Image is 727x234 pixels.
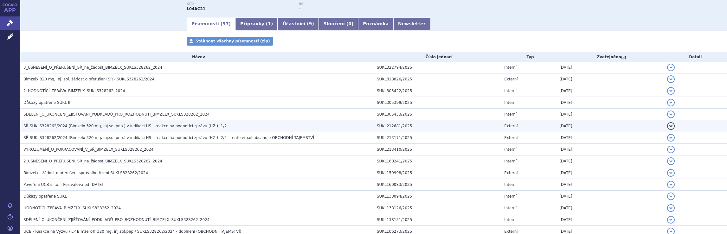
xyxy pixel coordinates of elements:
[504,171,518,175] span: Externí
[374,132,501,144] td: SUKL213171/2025
[222,21,228,26] span: 37
[23,147,153,152] span: VYROZUMĚNÍ_O_POKRAČOVÁNÍ_V_SŘ_BIMZELX_SUKLS328262_2024
[504,112,517,117] span: Interní
[23,218,209,222] span: SDĚLENÍ_O_UKONČENÍ_ZJIŠŤOVÁNÍ_PODKLADŮ_PRO_ROZHODNUTÍ_BIMZELX_SUKLS328262_2024
[621,55,626,60] abbr: (?)
[556,132,664,144] td: [DATE]
[556,179,664,191] td: [DATE]
[667,216,675,224] button: detail
[374,62,501,73] td: SUKL322794/2025
[556,85,664,97] td: [DATE]
[374,85,501,97] td: SUKL305422/2025
[23,77,154,81] span: Bimzelx 320 mg, inj. sol. žádost o přerušeni SŘ - SUKLS328262/2024
[23,112,209,117] span: SDĚLENÍ_O_UKONČENÍ_ZJIŠŤOVÁNÍ_PODKLADŮ_PRO_ROZHODNUTÍ_BIMZELX_SUKLS328262_2024
[504,206,517,210] span: Interní
[23,65,162,70] span: 3_USNESENÍ_O_PŘERUŠENÍ_SŘ_na_žádost_BIMZELX_SUKLS328262_2024
[374,167,501,179] td: SUKL159998/2025
[374,155,501,167] td: SUKL160241/2025
[504,77,518,81] span: Externí
[374,179,501,191] td: SUKL160083/2025
[667,87,675,95] button: detail
[556,97,664,109] td: [DATE]
[187,7,205,11] strong: BIMEKIZUMAB
[667,157,675,165] button: detail
[348,21,351,26] span: 0
[374,109,501,120] td: SUKL305433/2025
[556,73,664,85] td: [DATE]
[556,167,664,179] td: [DATE]
[319,18,358,30] a: Sloučení (0)
[504,124,518,128] span: Externí
[23,206,121,210] span: HODNOTÍCÍ_ZPRÁVA_BIMZELX_SUKLS328262_2024
[504,218,517,222] span: Interní
[667,122,675,130] button: detail
[23,194,67,199] span: Důkazy opatřené SÚKL
[374,120,501,132] td: SUKL212681/2025
[667,193,675,200] button: detail
[23,136,314,140] span: SŘ SUKLS328262/2024 (Bimzelx 320 mg, inj.sol.pep.) v indikaci HS – reakce na hodnotící zprávu (HZ...
[667,169,675,177] button: detail
[268,21,271,26] span: 1
[504,194,517,199] span: Interní
[556,202,664,214] td: [DATE]
[23,89,125,93] span: 2_HODNOTÍCÍ_ZPRÁVA_BIMZELX_SUKLS328262_2024
[20,52,374,62] th: Název
[667,99,675,106] button: detail
[374,97,501,109] td: SUKL305399/2025
[556,62,664,73] td: [DATE]
[667,75,675,83] button: detail
[504,100,517,105] span: Interní
[23,182,103,187] span: Pověření UCB s.r.o. - Pošívalová od 28.04.2025
[504,147,517,152] span: Interní
[664,52,727,62] th: Detail
[556,191,664,202] td: [DATE]
[667,204,675,212] button: detail
[504,182,517,187] span: Interní
[374,202,501,214] td: SUKL138126/2025
[187,18,235,30] a: Písemnosti (37)
[187,37,273,46] a: Stáhnout všechny písemnosti (zip)
[235,18,278,30] a: Přípravky (1)
[374,191,501,202] td: SUKL138094/2025
[374,144,501,155] td: SUKL213410/2025
[556,155,664,167] td: [DATE]
[23,124,227,128] span: SŘ SUKLS328262/2024 (Bimzelx 320 mg, inj.sol.pep.) v indikaci HS – reakce na hodnotící zprávu (HZ...
[556,144,664,155] td: [DATE]
[667,134,675,142] button: detail
[504,65,517,70] span: Interní
[556,52,664,62] th: Zveřejněno
[299,7,300,11] strong: -
[23,171,148,175] span: Bimzelx - žádost o přerušení správního řízení SUKLS328262/2024
[278,18,318,30] a: Účastníci (9)
[374,52,501,62] th: Číslo jednací
[667,64,675,71] button: detail
[23,100,70,105] span: Důkazy opatřené SÚKL II
[556,120,664,132] td: [DATE]
[23,229,241,234] span: UCB - Reakce na Výzvu / LP Bimzelx® 320 mg, inj.sol.pep./ SUKLS328262/2024 - doplnění (OBCHODNÍ T...
[504,89,517,93] span: Interní
[504,229,518,234] span: Externí
[309,21,312,26] span: 9
[358,18,393,30] a: Poznámka
[556,109,664,120] td: [DATE]
[667,181,675,188] button: detail
[374,214,501,226] td: SUKL138131/2025
[667,146,675,153] button: detail
[187,2,293,6] p: ATC:
[667,111,675,118] button: detail
[196,39,270,43] span: Stáhnout všechny písemnosti (zip)
[393,18,430,30] a: Newsletter
[504,136,518,140] span: Externí
[501,52,556,62] th: Typ
[374,73,501,85] td: SUKL318826/2025
[299,2,405,6] p: RS:
[504,159,517,163] span: Interní
[23,159,162,163] span: 2_USNESENÍ_O_PŘERUŠENÍ_SŘ_na_žádost_BIMZELX_SUKLS328262_2024
[556,214,664,226] td: [DATE]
